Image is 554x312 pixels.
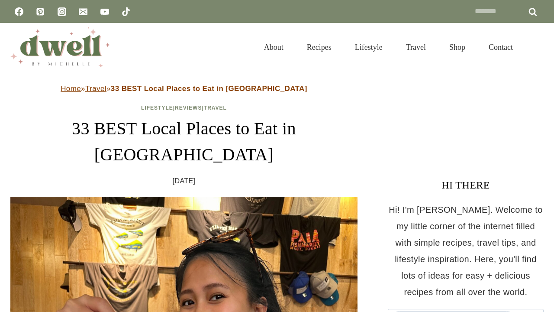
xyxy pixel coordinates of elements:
[61,84,81,93] a: Home
[252,32,525,62] nav: Primary Navigation
[295,32,343,62] a: Recipes
[394,32,438,62] a: Travel
[10,3,28,20] a: Facebook
[529,40,544,55] button: View Search Form
[252,32,295,62] a: About
[388,177,544,193] h3: HI THERE
[438,32,477,62] a: Shop
[10,116,358,168] h1: 33 BEST Local Places to Eat in [GEOGRAPHIC_DATA]
[141,105,173,111] a: Lifestyle
[343,32,394,62] a: Lifestyle
[117,3,135,20] a: TikTok
[204,105,227,111] a: Travel
[61,84,307,93] span: » »
[53,3,71,20] a: Instagram
[32,3,49,20] a: Pinterest
[141,105,227,111] span: | |
[96,3,113,20] a: YouTube
[388,201,544,300] p: Hi! I'm [PERSON_NAME]. Welcome to my little corner of the internet filled with simple recipes, tr...
[477,32,525,62] a: Contact
[175,105,202,111] a: Reviews
[10,27,110,67] img: DWELL by michelle
[74,3,92,20] a: Email
[111,84,307,93] strong: 33 BEST Local Places to Eat in [GEOGRAPHIC_DATA]
[85,84,106,93] a: Travel
[173,175,196,188] time: [DATE]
